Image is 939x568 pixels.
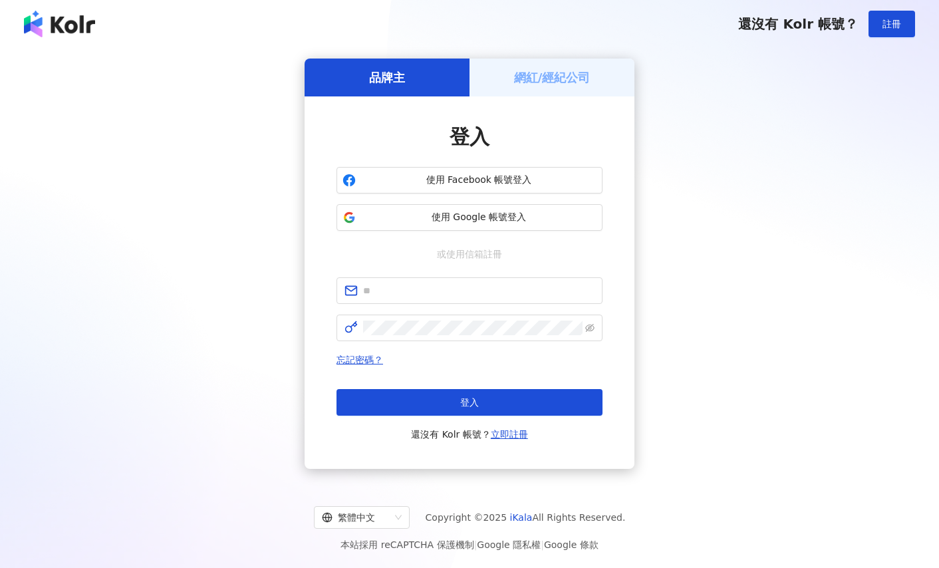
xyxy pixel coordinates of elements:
span: 還沒有 Kolr 帳號？ [738,16,858,32]
span: 登入 [450,125,489,148]
div: 繁體中文 [322,507,390,528]
span: | [474,539,477,550]
span: 使用 Facebook 帳號登入 [361,174,597,187]
a: Google 條款 [544,539,599,550]
span: 還沒有 Kolr 帳號？ [411,426,528,442]
span: 註冊 [882,19,901,29]
span: | [541,539,544,550]
img: logo [24,11,95,37]
button: 登入 [336,389,603,416]
span: 使用 Google 帳號登入 [361,211,597,224]
a: 立即註冊 [491,429,528,440]
span: 本站採用 reCAPTCHA 保護機制 [340,537,598,553]
h5: 網紅/經紀公司 [514,69,591,86]
a: Google 隱私權 [477,539,541,550]
span: eye-invisible [585,323,595,333]
a: iKala [510,512,533,523]
span: Copyright © 2025 All Rights Reserved. [426,509,626,525]
a: 忘記密碼？ [336,355,383,365]
button: 使用 Google 帳號登入 [336,204,603,231]
button: 使用 Facebook 帳號登入 [336,167,603,194]
h5: 品牌主 [369,69,405,86]
span: 或使用信箱註冊 [428,247,511,261]
span: 登入 [460,397,479,408]
button: 註冊 [869,11,915,37]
